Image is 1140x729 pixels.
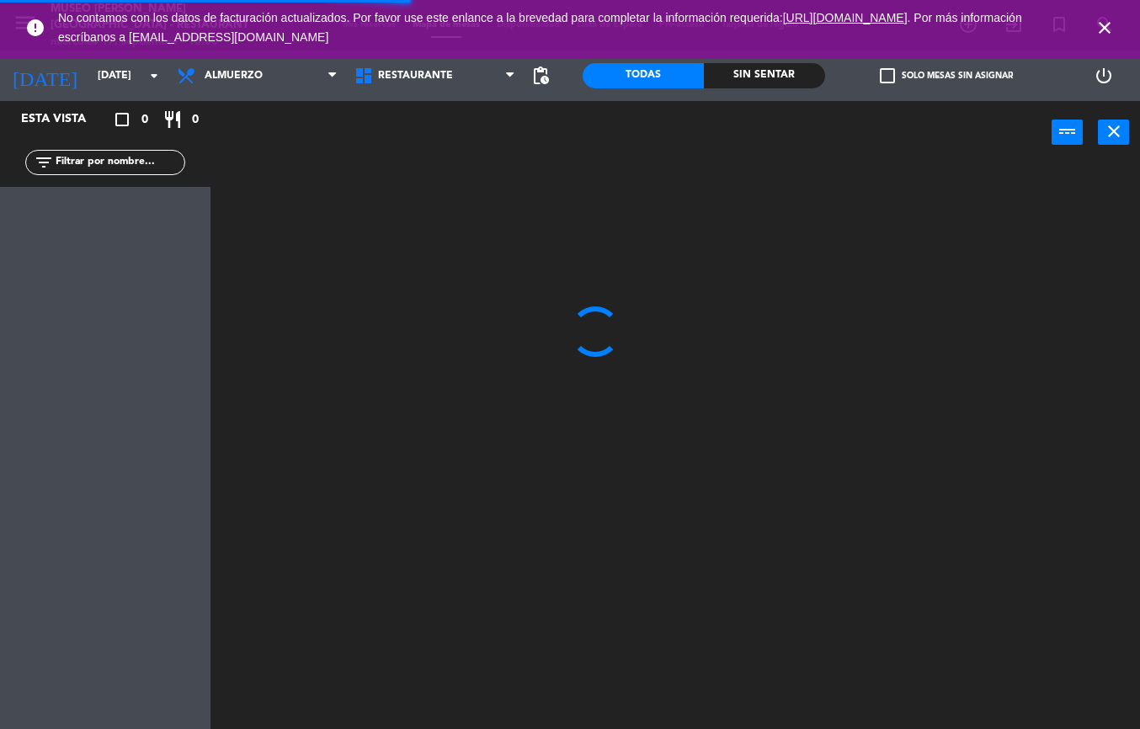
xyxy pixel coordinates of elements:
div: Todas [583,63,704,88]
div: Sin sentar [704,63,825,88]
span: pending_actions [530,66,551,86]
i: restaurant [162,109,183,130]
i: filter_list [34,152,54,173]
input: Filtrar por nombre... [54,153,184,172]
span: 0 [192,110,199,130]
a: . Por más información escríbanos a [EMAIL_ADDRESS][DOMAIN_NAME] [58,11,1022,44]
i: crop_square [112,109,132,130]
i: close [1095,18,1115,38]
span: check_box_outline_blank [880,68,895,83]
span: Almuerzo [205,70,263,82]
i: power_input [1057,121,1078,141]
span: Restaurante [378,70,453,82]
i: close [1104,121,1124,141]
div: Esta vista [8,109,121,130]
i: arrow_drop_down [144,66,164,86]
i: error [25,18,45,38]
button: close [1098,120,1129,145]
span: No contamos con los datos de facturación actualizados. Por favor use este enlance a la brevedad p... [58,11,1022,44]
a: [URL][DOMAIN_NAME] [783,11,908,24]
label: Solo mesas sin asignar [880,68,1013,83]
i: power_settings_new [1094,66,1114,86]
button: power_input [1052,120,1083,145]
span: 0 [141,110,148,130]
